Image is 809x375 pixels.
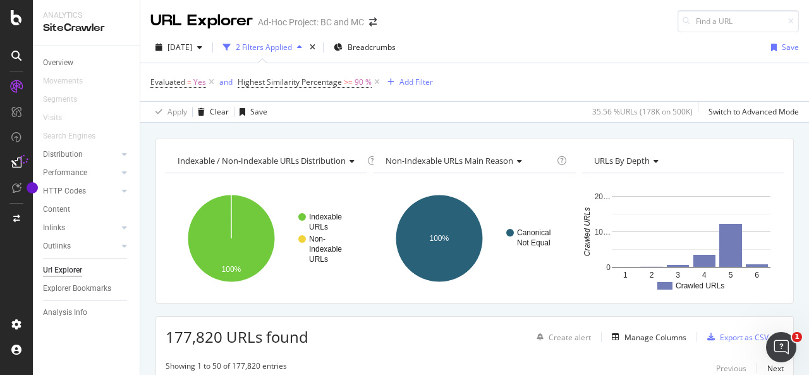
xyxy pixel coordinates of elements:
text: 100% [430,234,449,243]
a: Url Explorer [43,264,131,277]
div: Analysis Info [43,306,87,319]
div: Add Filter [399,77,433,87]
div: Next [767,363,784,374]
text: 0 [606,263,611,272]
button: Switch to Advanced Mode [703,102,799,122]
text: URLs [309,255,328,264]
text: Non- [309,235,325,243]
span: 2025 Sep. 25th [167,42,192,52]
text: Indexable [309,212,342,221]
a: Inlinks [43,221,118,235]
button: Manage Columns [607,329,686,345]
div: Outlinks [43,240,71,253]
a: Analysis Info [43,306,131,319]
div: arrow-right-arrow-left [369,18,377,27]
svg: A chart. [374,183,572,293]
span: Non-Indexable URLs Main Reason [386,155,513,166]
div: Apply [167,106,187,117]
div: Explorer Bookmarks [43,282,111,295]
button: Save [766,37,799,58]
div: Export as CSV [720,332,769,343]
iframe: Intercom live chat [766,332,796,362]
h4: Indexable / Non-Indexable URLs Distribution [175,151,365,171]
span: Yes [193,73,206,91]
h4: Non-Indexable URLs Main Reason [383,151,554,171]
svg: A chart. [582,183,781,293]
div: Segments [43,93,77,106]
text: 10… [594,228,610,237]
div: URL Explorer [150,10,253,32]
text: Not Equal [517,238,550,247]
span: URLs by Depth [594,155,650,166]
div: Visits [43,111,62,125]
a: Outlinks [43,240,118,253]
div: 35.56 % URLs ( 178K on 500K ) [592,106,693,117]
a: Overview [43,56,131,70]
div: HTTP Codes [43,185,86,198]
a: Visits [43,111,75,125]
span: Indexable / Non-Indexable URLs distribution [178,155,346,166]
div: Save [782,42,799,52]
text: 1 [623,271,628,280]
button: Save [234,102,267,122]
div: SiteCrawler [43,21,130,35]
a: Distribution [43,148,118,161]
a: Search Engines [43,130,108,143]
div: times [307,41,318,54]
span: = [187,77,192,87]
button: Export as CSV [702,327,769,347]
div: Clear [210,106,229,117]
span: Breadcrumbs [348,42,396,52]
button: Clear [193,102,229,122]
span: >= [344,77,353,87]
div: Manage Columns [624,332,686,343]
div: Url Explorer [43,264,82,277]
h4: URLs by Depth [592,151,772,171]
text: 3 [676,271,680,280]
text: Crawled URLs [676,281,724,290]
button: Create alert [532,327,591,347]
text: 5 [728,271,733,280]
text: Indexable [309,245,342,254]
text: URLs [309,223,328,231]
div: Previous [716,363,746,374]
text: 20… [594,192,610,201]
div: Create alert [549,332,591,343]
input: Find a URL [678,10,799,32]
span: 1 [792,332,802,342]
div: Analytics [43,10,130,21]
text: Crawled URLs [583,207,592,256]
text: Canonical [517,228,550,237]
div: Switch to Advanced Mode [709,106,799,117]
text: 6 [755,271,759,280]
div: Overview [43,56,73,70]
div: Content [43,203,70,216]
text: 4 [702,271,707,280]
div: Ad-Hoc Project: BC and MC [258,16,364,28]
span: 90 % [355,73,372,91]
div: Inlinks [43,221,65,235]
div: Tooltip anchor [27,182,38,194]
div: Search Engines [43,130,95,143]
a: Explorer Bookmarks [43,282,131,295]
div: Performance [43,166,87,180]
button: and [219,76,233,88]
button: Add Filter [382,75,433,90]
text: 2 [649,271,654,280]
a: Performance [43,166,118,180]
a: Content [43,203,131,216]
button: Apply [150,102,187,122]
div: and [219,77,233,87]
button: Breadcrumbs [329,37,401,58]
div: Distribution [43,148,83,161]
div: 2 Filters Applied [236,42,292,52]
span: Highest Similarity Percentage [238,77,342,87]
span: Evaluated [150,77,185,87]
a: Segments [43,93,90,106]
a: HTTP Codes [43,185,118,198]
span: 177,820 URLs found [166,326,308,347]
svg: A chart. [166,183,364,293]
